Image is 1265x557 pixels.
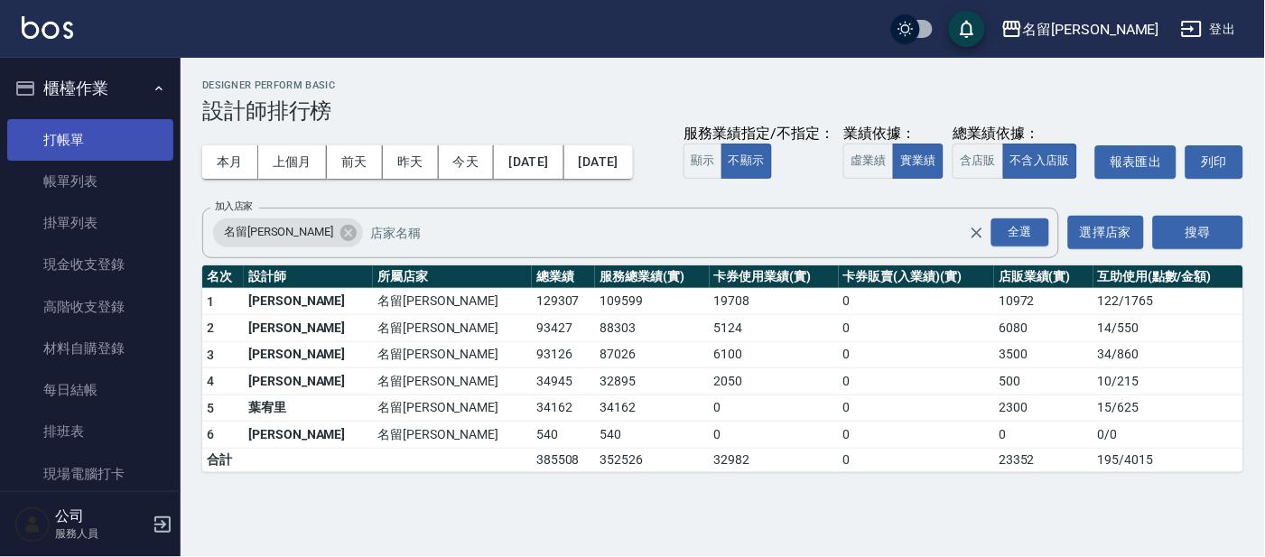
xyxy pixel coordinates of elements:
[366,217,1000,248] input: 店家名稱
[991,218,1049,246] div: 全選
[373,288,532,315] td: 名留[PERSON_NAME]
[839,315,994,342] td: 0
[207,294,214,309] span: 1
[595,422,709,449] td: 540
[684,125,834,144] div: 服務業績指定/不指定：
[1093,448,1243,471] td: 195 / 4015
[244,422,373,449] td: [PERSON_NAME]
[710,265,839,289] th: 卡券使用業績(實)
[532,288,595,315] td: 129307
[7,286,173,328] a: 高階收支登錄
[710,395,839,422] td: 0
[439,145,495,179] button: 今天
[7,161,173,202] a: 帳單列表
[373,265,532,289] th: 所屬店家
[383,145,439,179] button: 昨天
[710,315,839,342] td: 5124
[1153,216,1243,249] button: 搜尋
[244,368,373,395] td: [PERSON_NAME]
[893,144,944,179] button: 實業績
[207,348,214,362] span: 3
[1174,13,1243,46] button: 登出
[1093,315,1243,342] td: 14 / 550
[595,341,709,368] td: 87026
[710,288,839,315] td: 19708
[244,265,373,289] th: 設計師
[994,11,1167,48] button: 名留[PERSON_NAME]
[595,395,709,422] td: 34162
[1186,145,1243,179] button: 列印
[994,395,1093,422] td: 2300
[7,65,173,112] button: 櫃檯作業
[207,401,214,415] span: 5
[684,144,722,179] button: 顯示
[207,320,214,335] span: 2
[7,453,173,495] a: 現場電腦打卡
[1093,368,1243,395] td: 10 / 215
[839,368,994,395] td: 0
[373,422,532,449] td: 名留[PERSON_NAME]
[1023,18,1159,41] div: 名留[PERSON_NAME]
[710,368,839,395] td: 2050
[710,448,839,471] td: 32982
[202,448,244,471] td: 合計
[839,448,994,471] td: 0
[994,265,1093,289] th: 店販業績(實)
[710,422,839,449] td: 0
[988,215,1053,250] button: Open
[7,202,173,244] a: 掛單列表
[595,448,709,471] td: 352526
[1068,216,1144,249] button: 選擇店家
[1093,288,1243,315] td: 122 / 1765
[843,125,944,144] div: 業績依據：
[532,265,595,289] th: 總業績
[843,144,894,179] button: 虛業績
[1093,265,1243,289] th: 互助使用(點數/金額)
[202,145,258,179] button: 本月
[373,395,532,422] td: 名留[PERSON_NAME]
[207,374,214,388] span: 4
[595,265,709,289] th: 服務總業績(實)
[202,265,244,289] th: 名次
[839,288,994,315] td: 0
[532,422,595,449] td: 540
[994,368,1093,395] td: 500
[1093,341,1243,368] td: 34 / 860
[7,411,173,452] a: 排班表
[244,341,373,368] td: [PERSON_NAME]
[994,288,1093,315] td: 10972
[532,368,595,395] td: 34945
[244,288,373,315] td: [PERSON_NAME]
[839,395,994,422] td: 0
[7,244,173,285] a: 現金收支登錄
[1003,144,1078,179] button: 不含入店販
[213,218,363,247] div: 名留[PERSON_NAME]
[532,315,595,342] td: 93427
[373,341,532,368] td: 名留[PERSON_NAME]
[207,427,214,441] span: 6
[55,525,147,542] p: 服務人員
[953,144,1003,179] button: 含店販
[839,422,994,449] td: 0
[373,368,532,395] td: 名留[PERSON_NAME]
[7,328,173,369] a: 材料自購登錄
[1093,395,1243,422] td: 15 / 625
[839,341,994,368] td: 0
[564,145,633,179] button: [DATE]
[532,448,595,471] td: 385508
[839,265,994,289] th: 卡券販賣(入業績)(實)
[494,145,563,179] button: [DATE]
[1095,145,1177,179] button: 報表匯出
[258,145,327,179] button: 上個月
[595,288,709,315] td: 109599
[7,119,173,161] a: 打帳單
[532,395,595,422] td: 34162
[994,341,1093,368] td: 3500
[55,507,147,525] h5: 公司
[994,422,1093,449] td: 0
[7,369,173,411] a: 每日結帳
[202,265,1243,472] table: a dense table
[1093,422,1243,449] td: 0 / 0
[595,315,709,342] td: 88303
